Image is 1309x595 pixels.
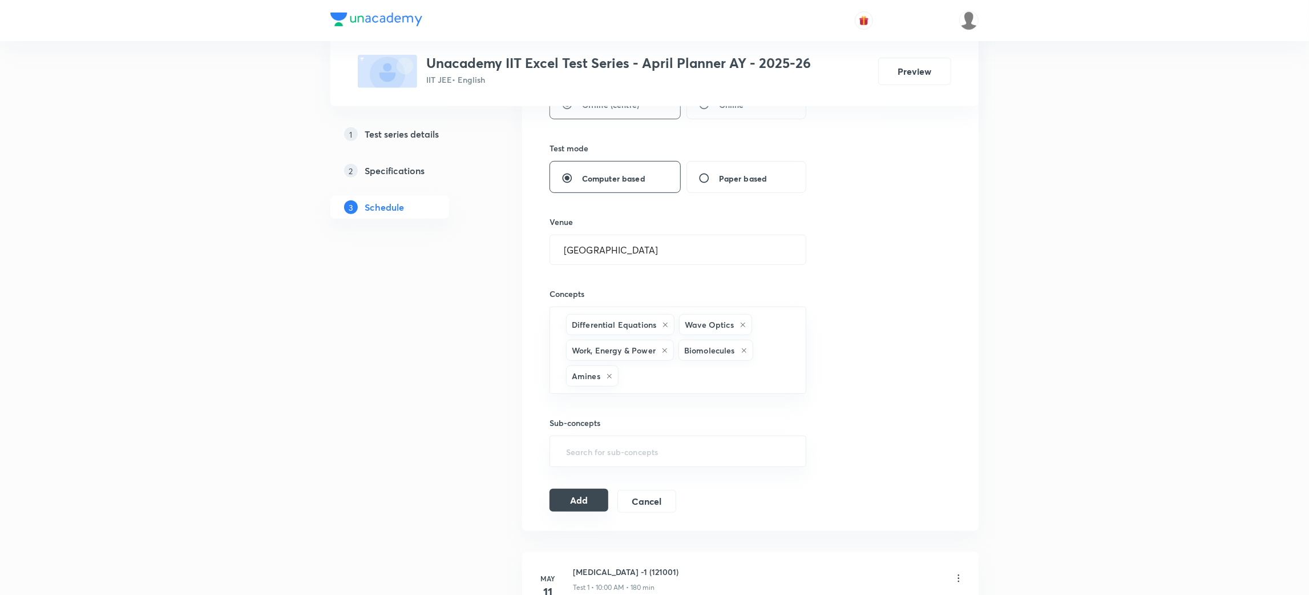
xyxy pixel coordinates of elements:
a: Company Logo [330,13,422,29]
span: Computer based [582,172,645,184]
span: Paper based [719,172,767,184]
img: Suresh [959,11,979,30]
img: fallback-thumbnail.png [358,55,417,88]
a: 2Specifications [330,159,486,182]
h6: Wave Optics [685,319,734,331]
button: Add [550,489,608,512]
button: avatar [855,11,873,30]
img: Company Logo [330,13,422,26]
h6: Venue [550,216,573,228]
h5: Test series details [365,127,439,141]
h6: Differential Equations [572,319,656,331]
p: IIT JEE • English [426,74,811,86]
h6: May [536,573,559,584]
p: 2 [344,164,358,178]
h6: [MEDICAL_DATA] -1 (121001) [573,566,678,578]
h6: Work, Energy & Power [572,344,656,356]
h6: Biomolecules [684,344,735,356]
a: 1Test series details [330,123,486,146]
input: Search for sub-concepts [564,441,792,462]
h6: Sub-concepts [550,417,806,429]
button: Preview [878,58,951,85]
p: Test 1 • 10:00 AM • 180 min [573,582,654,593]
button: Open [799,451,802,453]
img: avatar [859,15,869,26]
h6: Amines [572,370,600,382]
button: Cancel [617,490,676,513]
button: Open [799,349,802,352]
p: 3 [344,200,358,214]
h5: Specifications [365,164,425,178]
input: Name of the venue where test will be conducted [550,235,806,264]
h6: Concepts [550,288,806,300]
h5: Schedule [365,200,404,214]
h3: Unacademy IIT Excel Test Series - April Planner AY - 2025-26 [426,55,811,71]
p: 1 [344,127,358,141]
h6: Test mode [550,142,588,154]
